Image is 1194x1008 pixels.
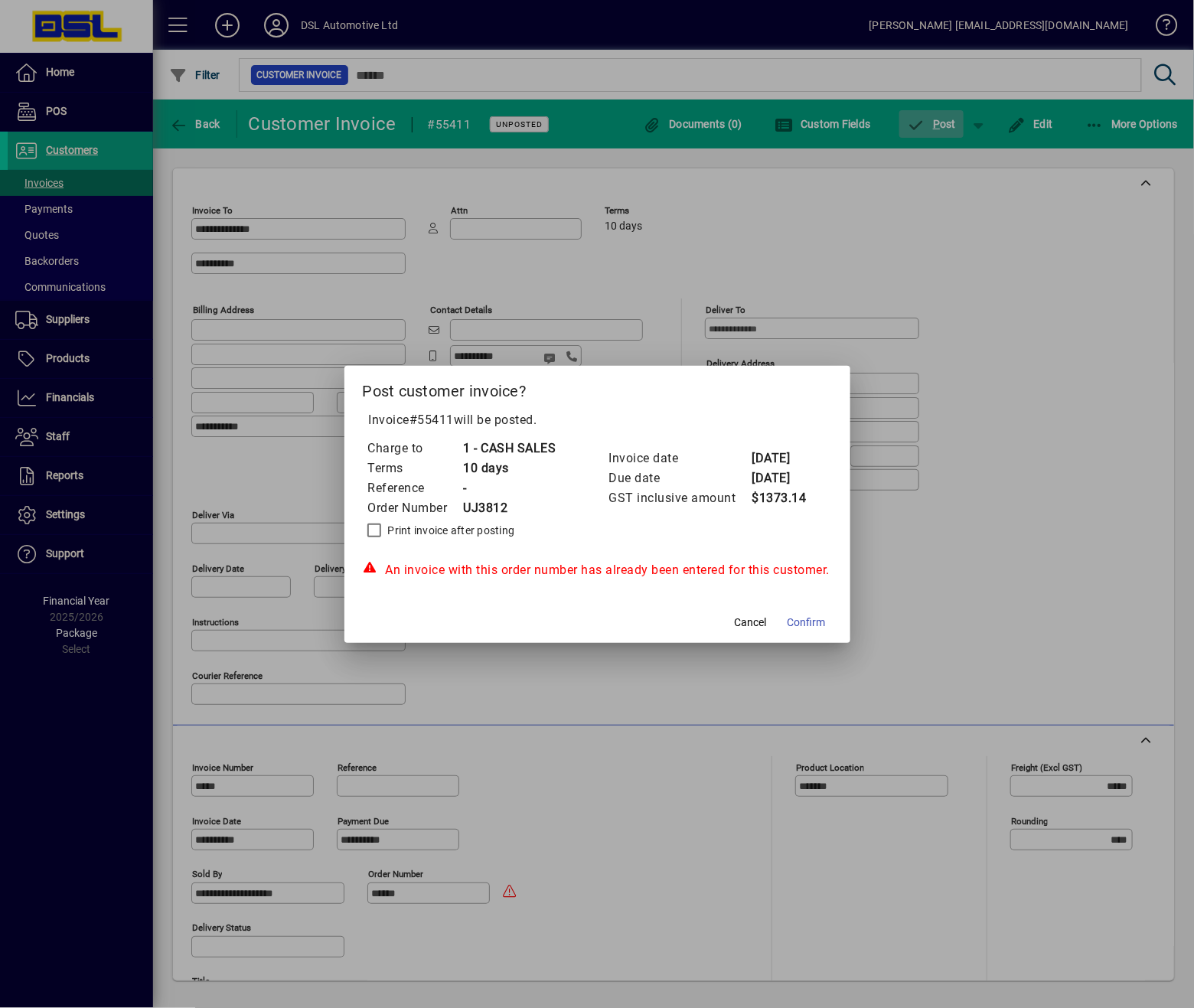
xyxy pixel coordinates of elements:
[608,488,752,508] td: GST inclusive amount
[735,615,767,631] span: Cancel
[463,458,556,478] td: 10 days
[385,523,515,538] label: Print invoice after posting
[608,449,752,468] td: Invoice date
[363,411,832,429] p: Invoice will be posted .
[363,561,832,579] div: An invoice with this order number has already been entered for this customer.
[463,439,556,458] td: 1 - CASH SALES
[752,488,813,508] td: $1373.14
[608,468,752,488] td: Due date
[367,498,463,518] td: Order Number
[726,609,775,637] button: Cancel
[463,498,556,518] td: UJ3812
[367,478,463,498] td: Reference
[367,458,463,478] td: Terms
[344,366,850,410] h2: Post customer invoice?
[788,615,826,631] span: Confirm
[781,609,832,637] button: Confirm
[752,468,813,488] td: [DATE]
[463,478,556,498] td: -
[409,413,454,427] span: #55411
[752,449,813,468] td: [DATE]
[367,439,463,458] td: Charge to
